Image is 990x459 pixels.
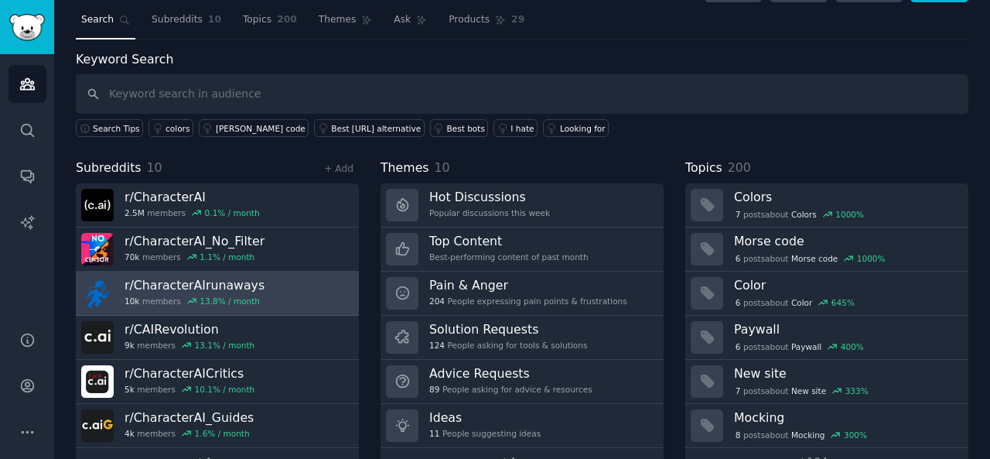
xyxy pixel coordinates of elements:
div: post s about [734,207,865,221]
h3: Pain & Anger [429,277,627,293]
a: r/CharacterAI_No_Filter70kmembers1.1% / month [76,228,359,272]
div: 13.1 % / month [195,340,255,351]
img: GummySearch logo [9,14,45,41]
a: Subreddits10 [146,8,227,39]
div: members [125,428,254,439]
span: Color [791,297,812,308]
img: CAIRevolution [81,321,114,354]
span: 10 [147,160,162,175]
h3: Color [734,277,958,293]
h3: Mocking [734,409,958,426]
h3: Ideas [429,409,541,426]
a: New site7postsaboutNew site333% [685,360,968,404]
span: 200 [277,13,297,27]
span: 7 [736,385,741,396]
a: Solution Requests124People asking for tools & solutions [381,316,664,360]
span: 10k [125,296,139,307]
span: 7 [736,209,741,220]
div: 0.1 % / month [205,207,260,218]
div: 1000 % [857,253,886,264]
a: [PERSON_NAME] code [199,119,309,137]
span: 8 [736,430,741,440]
span: Topics [685,159,722,178]
span: 10 [435,160,450,175]
div: post s about [734,340,865,354]
a: Ask [388,8,432,39]
a: Hot DiscussionsPopular discussions this week [381,183,664,228]
span: 89 [429,384,439,395]
span: 29 [511,13,524,27]
div: [PERSON_NAME] code [216,123,306,134]
a: colors [148,119,193,137]
a: + Add [324,163,353,174]
img: CharacterAI_Guides [81,409,114,442]
a: Color6postsaboutColor645% [685,272,968,316]
h3: Morse code [734,233,958,249]
div: post s about [734,384,869,398]
a: r/CAIRevolution9kmembers13.1% / month [76,316,359,360]
a: r/CharacterAI_Guides4kmembers1.6% / month [76,404,359,448]
span: 11 [429,428,439,439]
h3: r/ CAIRevolution [125,321,254,337]
span: 9k [125,340,135,351]
span: 6 [736,341,741,352]
div: Best-performing content of past month [429,252,589,262]
span: 70k [125,252,139,262]
div: People expressing pain points & frustrations [429,296,627,307]
span: Colors [791,209,817,220]
div: 645 % [831,297,855,308]
h3: r/ CharacterAI_Guides [125,409,254,426]
div: 333 % [845,385,869,396]
div: People suggesting ideas [429,428,541,439]
a: Pain & Anger204People expressing pain points & frustrations [381,272,664,316]
button: Search Tips [76,119,143,137]
div: Best bots [447,123,485,134]
input: Keyword search in audience [76,74,968,114]
h3: Colors [734,189,958,205]
a: Search [76,8,135,39]
div: post s about [734,296,856,310]
a: Looking for [543,119,609,137]
a: Advice Requests89People asking for advice & resources [381,360,664,404]
h3: Solution Requests [429,321,587,337]
div: 1.1 % / month [200,252,254,262]
span: 200 [728,160,751,175]
label: Keyword Search [76,52,173,67]
span: 10 [208,13,221,27]
div: 400 % [841,341,864,352]
a: Morse code6postsaboutMorse code1000% [685,228,968,272]
img: CharacterAIrunaways [81,277,114,310]
a: Top ContentBest-performing content of past month [381,228,664,272]
div: I hate [510,123,534,134]
a: Ideas11People suggesting ideas [381,404,664,448]
a: Mocking8postsaboutMocking300% [685,404,968,448]
span: Products [449,13,490,27]
span: Themes [319,13,357,27]
a: r/CharacterAIrunaways10kmembers13.8% / month [76,272,359,316]
span: Ask [394,13,411,27]
span: Subreddits [152,13,203,27]
h3: r/ CharacterAIrunaways [125,277,265,293]
img: CharacterAI_No_Filter [81,233,114,265]
img: CharacterAICritics [81,365,114,398]
div: People asking for advice & resources [429,384,592,395]
img: CharacterAI [81,189,114,221]
span: Subreddits [76,159,142,178]
a: Colors7postsaboutColors1000% [685,183,968,228]
a: Paywall6postsaboutPaywall400% [685,316,968,360]
h3: r/ CharacterAI_No_Filter [125,233,265,249]
span: Morse code [791,253,838,264]
div: members [125,340,254,351]
span: 6 [736,297,741,308]
h3: r/ CharacterAICritics [125,365,254,382]
div: members [125,384,254,395]
span: Mocking [791,430,825,440]
h3: Hot Discussions [429,189,550,205]
div: members [125,296,265,307]
a: I hate [493,119,538,137]
span: Search [81,13,114,27]
div: 1000 % [835,209,864,220]
a: Best [URL] alternative [314,119,424,137]
span: 5k [125,384,135,395]
span: Themes [381,159,429,178]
